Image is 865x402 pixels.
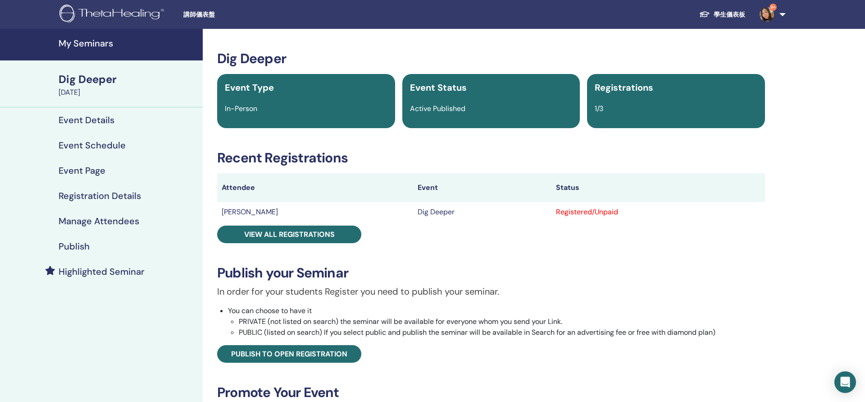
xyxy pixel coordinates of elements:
h3: Dig Deeper [217,51,765,67]
li: You can choose to have it [228,305,765,338]
img: logo.png [59,5,167,25]
img: graduation-cap-white.svg [699,10,710,18]
a: Dig Deeper[DATE] [53,72,203,98]
h4: Highlighted Seminar [59,266,145,277]
span: 講師儀表盤 [183,10,319,19]
h4: My Seminars [59,38,197,49]
h4: Event Details [59,115,114,125]
td: Dig Deeper [413,202,551,222]
div: Dig Deeper [59,72,197,87]
span: 9+ [769,4,777,11]
a: View all registrations [217,226,361,243]
span: View all registrations [244,230,335,239]
span: Registrations [595,82,653,93]
span: 1/3 [595,104,603,113]
h4: Event Schedule [59,140,126,151]
a: Publish to open registration [217,345,361,363]
span: Event Type [225,82,274,93]
th: Status [551,173,765,202]
li: PRIVATE (not listed on search) the seminar will be available for everyone whom you send your Link. [239,316,765,327]
li: PUBLIC (listed on search) If you select public and publish the seminar will be available in Searc... [239,327,765,338]
th: Attendee [217,173,413,202]
span: Active Published [410,104,465,113]
h3: Publish your Seminar [217,265,765,281]
h4: Publish [59,241,90,252]
span: In-Person [225,104,257,113]
h4: Event Page [59,165,105,176]
p: In order for your students Register you need to publish your seminar. [217,285,765,298]
div: 開啟對講信使 [834,371,856,393]
h3: Promote Your Event [217,384,765,401]
a: 學生儀表板 [692,6,752,23]
img: default.jpg [760,7,774,22]
h4: Registration Details [59,190,141,201]
h4: Manage Attendees [59,216,139,226]
div: Registered/Unpaid [556,207,760,217]
td: [PERSON_NAME] [217,202,413,222]
div: [DATE] [59,87,197,98]
span: Event Status [410,82,467,93]
h3: Recent Registrations [217,150,765,166]
span: Publish to open registration [231,349,347,359]
th: Event [413,173,551,202]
